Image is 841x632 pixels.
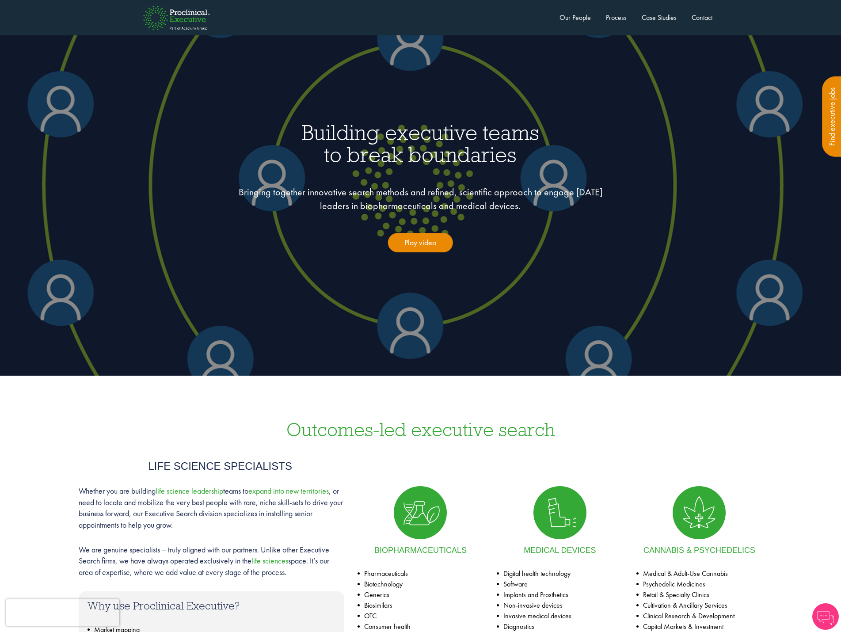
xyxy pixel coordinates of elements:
[636,590,762,600] li: Retail & Specialty Clinics
[497,590,623,600] li: Implants and Prosthetics
[636,621,762,632] li: Capital Markets & Investment
[251,556,288,566] a: life sciences
[533,486,586,539] img: Medical Devices
[673,486,726,539] img: Cannabis and alternative medicines
[6,599,119,626] iframe: reCAPTCHA
[93,122,748,165] h1: Building executive teams to break boundaries
[642,13,677,22] a: Case Studies
[394,486,447,539] img: Biopharmaceuticals
[497,568,623,579] li: Digital health technology
[497,600,623,611] li: Non-invasive devices
[497,621,623,632] li: Diagnostics
[358,590,483,600] li: Generics
[358,621,483,632] li: Consumer health
[606,13,627,22] a: Process
[148,461,414,472] h4: Life science specialists
[156,486,223,496] a: life science leadership
[9,420,832,439] h3: Outcomes-led executive search
[358,611,483,621] li: OTC
[358,579,483,590] li: Biotechnology
[388,233,453,252] a: Play video
[497,611,623,621] li: Invasive medical devices
[358,546,483,555] h4: Biopharmaceuticals
[79,485,344,531] p: Whether you are building teams to , or need to locate and mobilize the very best people with rare...
[636,568,762,579] li: Medical & Adult-Use Cannabis
[636,579,762,590] li: Psychedelic Medicines
[636,546,762,555] h4: Cannabis & psychedelics
[812,603,839,630] img: Chatbot
[636,611,762,621] li: Clinical Research & Development
[248,486,329,496] a: expand into new territories
[636,600,762,611] li: Cultivation & Ancillary Services
[559,13,591,22] a: Our People
[88,600,335,611] h3: Why use Proclinical Executive?
[497,579,623,590] li: Software
[497,546,623,555] h4: Medical Devices
[692,13,712,22] a: Contact
[358,568,483,579] li: Pharmaceuticals
[224,185,617,213] p: Bringing together innovative search methods and refined, scientific approach to engage [DATE] lea...
[358,600,483,611] li: Biosimilars
[79,544,344,578] p: We are genuine specialists – truly aligned with our partners. Unlike other Executive Search firms...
